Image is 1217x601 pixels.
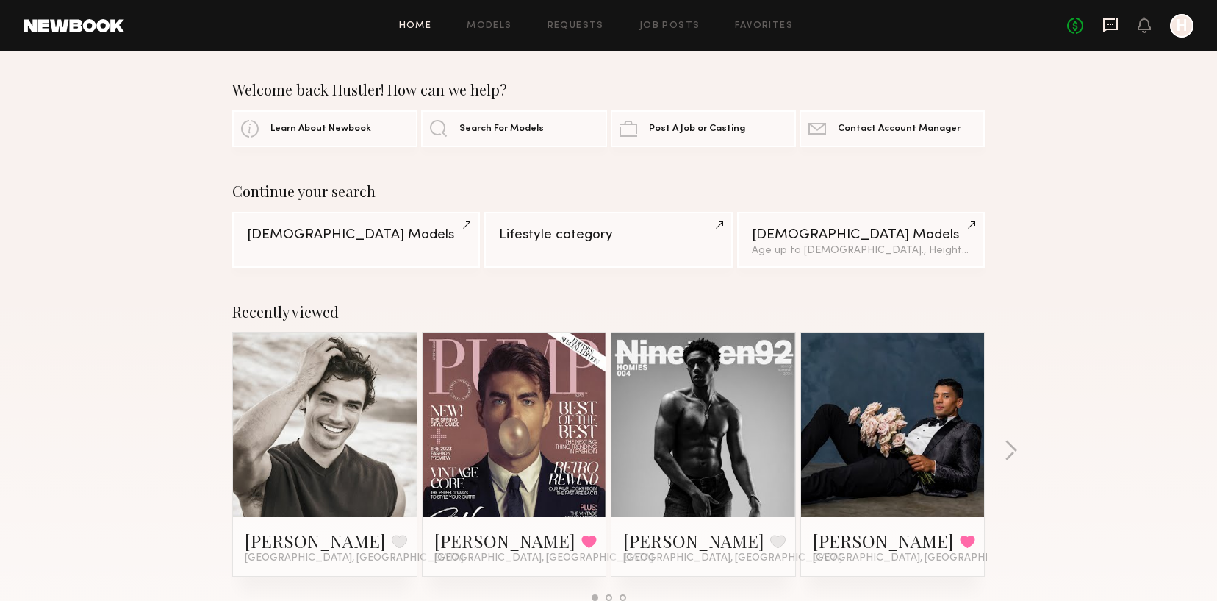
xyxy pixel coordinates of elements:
span: Contact Account Manager [838,124,961,134]
span: Post A Job or Casting [649,124,745,134]
a: Post A Job or Casting [611,110,796,147]
span: [GEOGRAPHIC_DATA], [GEOGRAPHIC_DATA] [623,552,842,564]
div: [DEMOGRAPHIC_DATA] Models [752,228,970,242]
a: Job Posts [639,21,700,31]
span: [GEOGRAPHIC_DATA], [GEOGRAPHIC_DATA] [245,552,464,564]
div: Recently viewed [232,303,985,321]
a: [PERSON_NAME] [813,529,954,552]
a: Lifestyle category [484,212,732,268]
span: Search For Models [459,124,544,134]
a: Requests [548,21,604,31]
a: [PERSON_NAME] [623,529,764,552]
a: [PERSON_NAME] [434,529,575,552]
span: [GEOGRAPHIC_DATA], [GEOGRAPHIC_DATA] [434,552,653,564]
a: Home [399,21,432,31]
div: [DEMOGRAPHIC_DATA] Models [247,228,465,242]
a: [PERSON_NAME] [245,529,386,552]
a: [DEMOGRAPHIC_DATA] ModelsAge up to [DEMOGRAPHIC_DATA]., Height from 6'0" [737,212,985,268]
span: Learn About Newbook [270,124,371,134]
a: [DEMOGRAPHIC_DATA] Models [232,212,480,268]
a: H [1170,14,1193,38]
span: [GEOGRAPHIC_DATA], [GEOGRAPHIC_DATA] [813,552,1032,564]
a: Learn About Newbook [232,110,417,147]
div: Lifestyle category [499,228,717,242]
a: Search For Models [421,110,606,147]
a: Contact Account Manager [800,110,985,147]
div: Welcome back Hustler! How can we help? [232,81,985,99]
div: Continue your search [232,182,985,200]
a: Models [467,21,511,31]
a: Favorites [735,21,793,31]
div: Age up to [DEMOGRAPHIC_DATA]., Height from 6'0" [752,246,970,256]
